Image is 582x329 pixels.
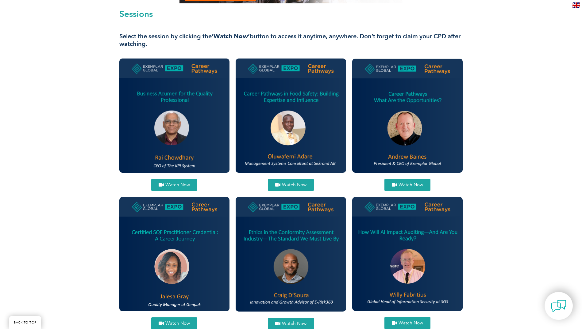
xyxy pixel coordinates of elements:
[352,197,463,311] img: willy
[165,321,190,326] span: Watch Now
[399,183,423,187] span: Watch Now
[282,321,306,326] span: Watch Now
[212,32,250,40] strong: ‘Watch Now’
[119,32,463,48] h3: Select the session by clicking the button to access it anytime, anywhere. Don’t forget to claim y...
[236,197,346,311] img: craig
[268,179,314,191] a: Watch Now
[384,179,430,191] a: Watch Now
[399,321,423,325] span: Watch Now
[9,316,41,329] a: BACK TO TOP
[165,183,190,187] span: Watch Now
[119,59,230,173] img: Rai
[572,2,580,8] img: en
[119,197,230,311] img: Jelesa SQF
[352,59,463,172] img: andrew
[236,59,346,173] img: Oluwafemi
[384,317,430,329] a: Watch Now
[151,179,197,191] a: Watch Now
[282,183,306,187] span: Watch Now
[551,298,566,314] img: contact-chat.png
[119,9,463,18] h2: Sessions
